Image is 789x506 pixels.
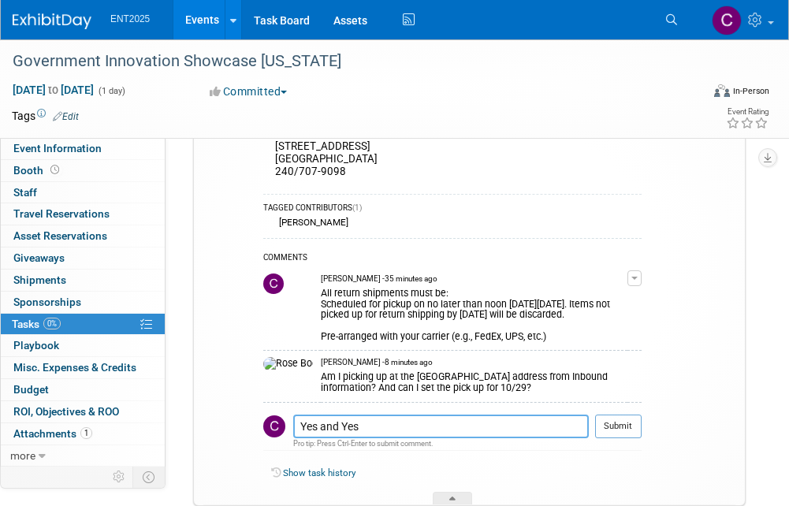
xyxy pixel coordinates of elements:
[1,182,165,203] a: Staff
[275,217,348,228] div: [PERSON_NAME]
[321,285,627,342] div: All return shipments must be: Scheduled for pickup on no later than noon [DATE][DATE]. Items not ...
[283,467,355,478] a: Show task history
[13,251,65,264] span: Giveaways
[712,6,742,35] img: Colleen Mueller
[1,138,165,159] a: Event Information
[13,186,37,199] span: Staff
[321,273,437,285] span: [PERSON_NAME] - 35 minutes ago
[321,357,433,368] span: [PERSON_NAME] - 8 minutes ago
[1,401,165,422] a: ROI, Objectives & ROO
[595,415,642,438] button: Submit
[204,84,293,99] button: Committed
[653,82,769,106] div: Event Format
[53,111,79,122] a: Edit
[13,207,110,220] span: Travel Reservations
[13,405,119,418] span: ROI, Objectives & ROO
[12,83,95,97] span: [DATE] [DATE]
[12,318,61,330] span: Tasks
[263,203,642,216] div: TAGGED CONTRIBUTORS
[263,357,313,371] img: Rose Bodin
[714,84,730,97] img: Format-Inperson.png
[106,467,133,487] td: Personalize Event Tab Strip
[1,357,165,378] a: Misc. Expenses & Credits
[133,467,166,487] td: Toggle Event Tabs
[1,423,165,445] a: Attachments1
[352,203,362,212] span: (1)
[13,164,62,177] span: Booth
[1,314,165,335] a: Tasks0%
[46,84,61,96] span: to
[726,108,769,116] div: Event Rating
[1,445,165,467] a: more
[97,86,125,96] span: (1 day)
[13,361,136,374] span: Misc. Expenses & Credits
[13,383,49,396] span: Budget
[13,427,92,440] span: Attachments
[43,318,61,329] span: 0%
[13,142,102,154] span: Event Information
[47,164,62,176] span: Booth not reserved yet
[1,203,165,225] a: Travel Reservations
[80,427,92,439] span: 1
[13,339,59,352] span: Playbook
[293,438,589,448] div: Pro tip: Press Ctrl-Enter to submit comment.
[13,273,66,286] span: Shipments
[1,160,165,181] a: Booth
[1,270,165,291] a: Shipments
[1,335,165,356] a: Playbook
[13,296,81,308] span: Sponsorships
[1,225,165,247] a: Asset Reservations
[263,251,642,267] div: COMMENTS
[1,292,165,313] a: Sponsorships
[10,449,35,462] span: more
[12,108,79,124] td: Tags
[732,85,769,97] div: In-Person
[1,247,165,269] a: Giveaways
[263,415,285,437] img: Colleen Mueller
[1,379,165,400] a: Budget
[263,98,642,185] div: Include label to ship to [PERSON_NAME] after the show. He will keep this so wer'e not in the ship...
[7,47,694,76] div: Government Innovation Showcase [US_STATE]
[13,13,91,29] img: ExhibitDay
[263,273,284,294] img: Colleen Mueller
[321,368,627,393] div: Am I picking up at the [GEOGRAPHIC_DATA] address from Inbound information? And can I set the pick...
[13,229,107,242] span: Asset Reservations
[110,13,150,24] span: ENT2025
